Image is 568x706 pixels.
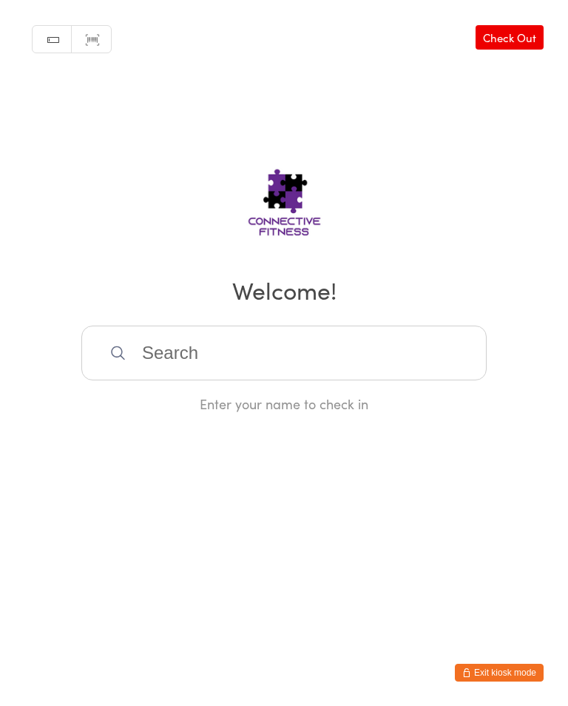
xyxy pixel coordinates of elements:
[476,25,544,50] a: Check Out
[201,141,368,252] img: Connective Fitness
[15,273,553,306] h2: Welcome!
[81,326,487,380] input: Search
[455,664,544,682] button: Exit kiosk mode
[81,394,487,413] div: Enter your name to check in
